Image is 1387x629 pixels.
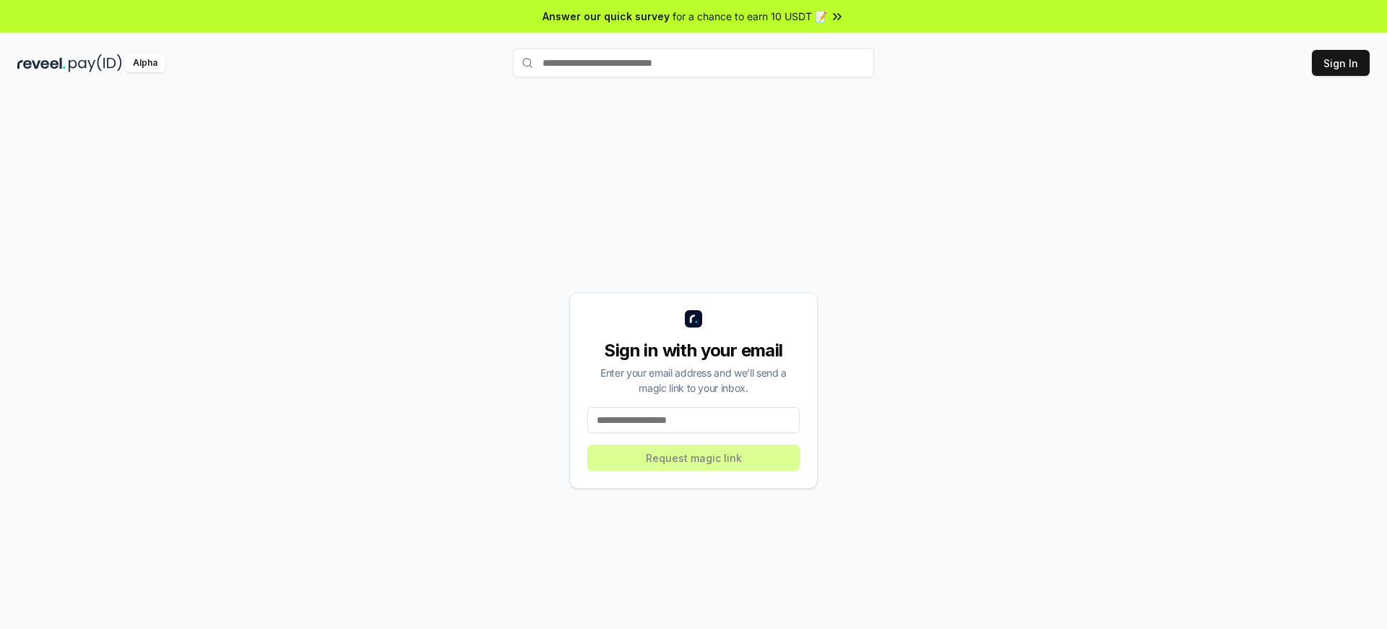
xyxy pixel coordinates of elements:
[673,9,827,24] span: for a chance to earn 10 USDT 📝
[587,365,800,395] div: Enter your email address and we’ll send a magic link to your inbox.
[685,310,702,328] img: logo_small
[17,54,66,72] img: reveel_dark
[1312,50,1370,76] button: Sign In
[125,54,165,72] div: Alpha
[543,9,670,24] span: Answer our quick survey
[69,54,122,72] img: pay_id
[587,339,800,362] div: Sign in with your email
